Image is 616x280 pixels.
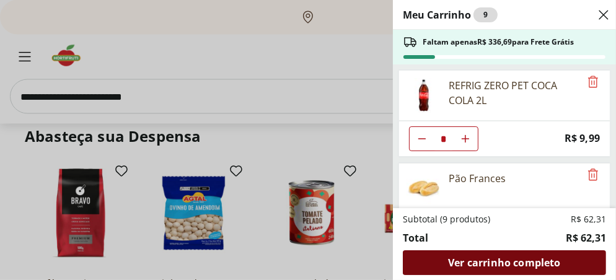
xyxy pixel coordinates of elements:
[473,7,498,22] div: 9
[448,258,560,268] span: Ver carrinho completo
[407,78,441,113] img: Principal
[453,126,478,151] button: Aumentar Quantidade
[407,171,441,206] img: Principal
[565,130,600,147] span: R$ 9,99
[423,37,574,47] span: Faltam apenas R$ 336,69 para Frete Grátis
[403,250,606,275] a: Ver carrinho completo
[403,7,498,22] h2: Meu Carrinho
[449,171,506,186] div: Pão Frances
[586,168,601,183] button: Remove
[586,75,601,90] button: Remove
[449,78,580,108] div: REFRIG ZERO PET COCA COLA 2L
[434,127,453,151] input: Quantidade Atual
[410,126,434,151] button: Diminuir Quantidade
[403,213,490,225] span: Subtotal (9 produtos)
[571,213,606,225] span: R$ 62,31
[403,230,428,245] span: Total
[566,230,606,245] span: R$ 62,31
